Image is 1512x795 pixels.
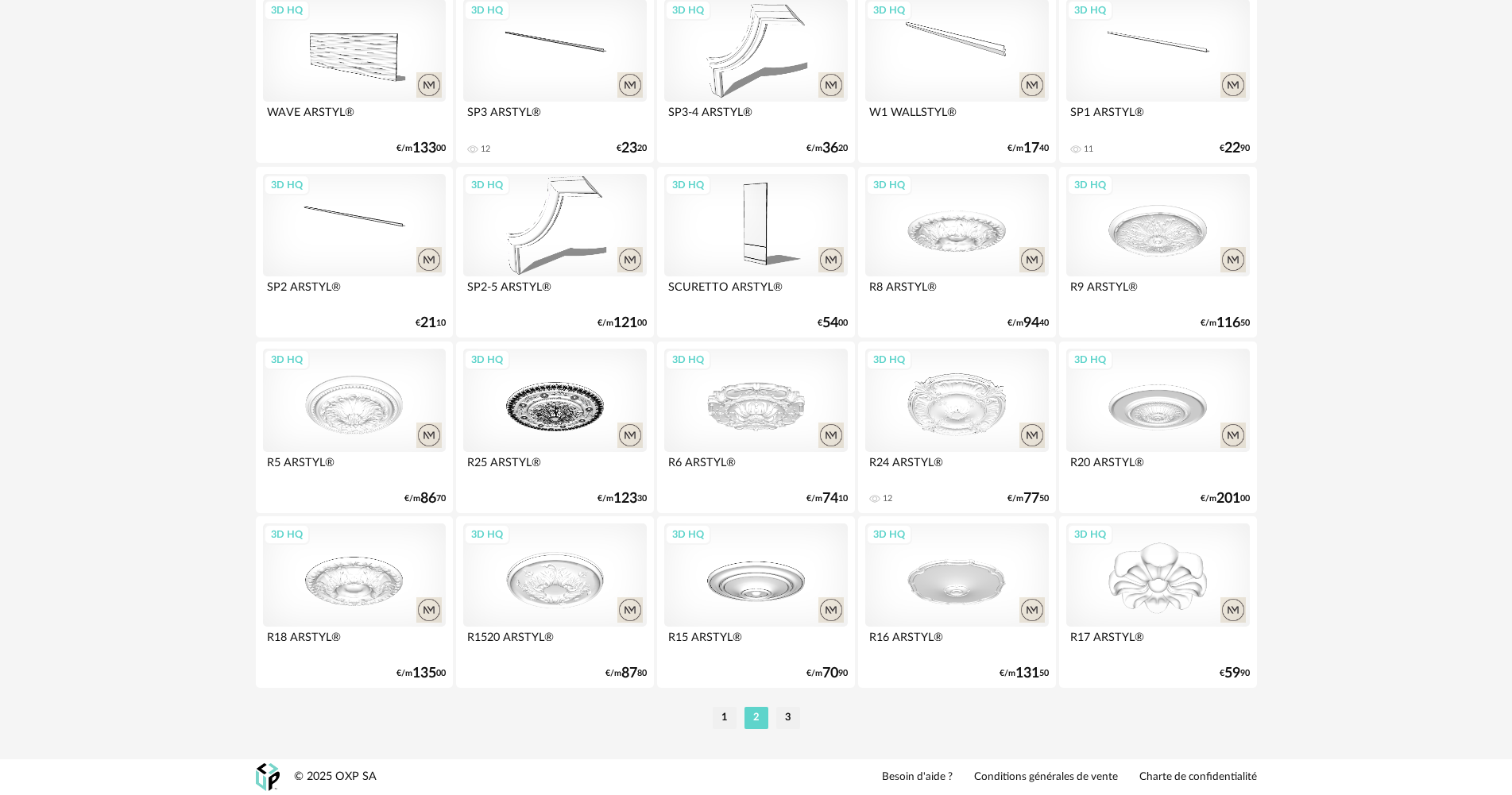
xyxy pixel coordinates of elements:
[456,516,653,688] a: 3D HQ R1520 ARSTYL® €/m8780
[463,627,646,658] div: R1520 ARSTYL®
[617,143,647,154] div: € 20
[664,627,847,658] div: R15 ARSTYL®
[858,342,1055,513] a: 3D HQ R24 ARSTYL® 12 €/m7750
[263,102,446,133] div: WAVE ARSTYL®
[822,493,838,504] span: 74
[1007,318,1049,329] div: €/m 40
[412,668,436,679] span: 135
[866,524,912,545] div: 3D HQ
[822,143,838,154] span: 36
[665,349,711,370] div: 3D HQ
[263,627,446,658] div: R18 ARSTYL®
[416,318,446,329] div: € 10
[865,627,1048,658] div: R16 ARSTYL®
[822,318,838,329] span: 54
[597,493,647,504] div: €/m 30
[256,342,453,513] a: 3D HQ R5 ARSTYL® €/m8670
[1067,175,1113,195] div: 3D HQ
[264,175,310,195] div: 3D HQ
[883,493,892,504] div: 12
[806,143,848,154] div: €/m 20
[613,493,637,504] span: 123
[806,493,848,504] div: €/m 10
[865,276,1048,308] div: R8 ARSTYL®
[420,493,436,504] span: 86
[463,452,646,484] div: R25 ARSTYL®
[420,318,436,329] span: 21
[597,318,647,329] div: €/m 00
[256,516,453,688] a: 3D HQ R18 ARSTYL® €/m13500
[866,175,912,195] div: 3D HQ
[1220,668,1250,679] div: € 90
[463,276,646,308] div: SP2-5 ARSTYL®
[858,167,1055,338] a: 3D HQ R8 ARSTYL® €/m9440
[1023,318,1039,329] span: 94
[1067,524,1113,545] div: 3D HQ
[1201,493,1250,504] div: €/m 00
[463,102,646,133] div: SP3 ARSTYL®
[665,524,711,545] div: 3D HQ
[404,493,446,504] div: €/m 70
[657,342,854,513] a: 3D HQ R6 ARSTYL® €/m7410
[464,175,510,195] div: 3D HQ
[456,342,653,513] a: 3D HQ R25 ARSTYL® €/m12330
[1066,452,1249,484] div: R20 ARSTYL®
[1084,144,1093,155] div: 11
[657,516,854,688] a: 3D HQ R15 ARSTYL® €/m7090
[256,763,280,791] img: OXP
[456,167,653,338] a: 3D HQ SP2-5 ARSTYL® €/m12100
[613,318,637,329] span: 121
[664,102,847,133] div: SP3-4 ARSTYL®
[481,144,490,155] div: 12
[1216,493,1240,504] span: 201
[865,452,1048,484] div: R24 ARSTYL®
[264,524,310,545] div: 3D HQ
[858,516,1055,688] a: 3D HQ R16 ARSTYL® €/m13150
[396,143,446,154] div: €/m 00
[1007,143,1049,154] div: €/m 40
[664,276,847,308] div: SCURETTO ARSTYL®
[1067,349,1113,370] div: 3D HQ
[1220,143,1250,154] div: € 90
[605,668,647,679] div: €/m 80
[1139,770,1257,785] a: Charte de confidentialité
[263,276,446,308] div: SP2 ARSTYL®
[744,707,768,729] li: 2
[1059,342,1256,513] a: 3D HQ R20 ARSTYL® €/m20100
[1224,143,1240,154] span: 22
[1023,493,1039,504] span: 77
[882,770,953,785] a: Besoin d'aide ?
[664,452,847,484] div: R6 ARSTYL®
[1059,167,1256,338] a: 3D HQ R9 ARSTYL® €/m11650
[1216,318,1240,329] span: 116
[974,770,1118,785] a: Conditions générales de vente
[1059,516,1256,688] a: 3D HQ R17 ARSTYL® €5990
[1066,276,1249,308] div: R9 ARSTYL®
[294,770,377,785] div: © 2025 OXP SA
[256,167,453,338] a: 3D HQ SP2 ARSTYL® €2110
[1201,318,1250,329] div: €/m 50
[621,668,637,679] span: 87
[1066,627,1249,658] div: R17 ARSTYL®
[1224,668,1240,679] span: 59
[1023,143,1039,154] span: 17
[396,668,446,679] div: €/m 00
[264,349,310,370] div: 3D HQ
[806,668,848,679] div: €/m 90
[1066,102,1249,133] div: SP1 ARSTYL®
[1007,493,1049,504] div: €/m 50
[412,143,436,154] span: 133
[713,707,737,729] li: 1
[657,167,854,338] a: 3D HQ SCURETTO ARSTYL® €5400
[464,349,510,370] div: 3D HQ
[464,524,510,545] div: 3D HQ
[263,452,446,484] div: R5 ARSTYL®
[1015,668,1039,679] span: 131
[621,143,637,154] span: 23
[665,175,711,195] div: 3D HQ
[865,102,1048,133] div: W1 WALLSTYL®
[822,668,838,679] span: 70
[866,349,912,370] div: 3D HQ
[818,318,848,329] div: € 00
[1000,668,1049,679] div: €/m 50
